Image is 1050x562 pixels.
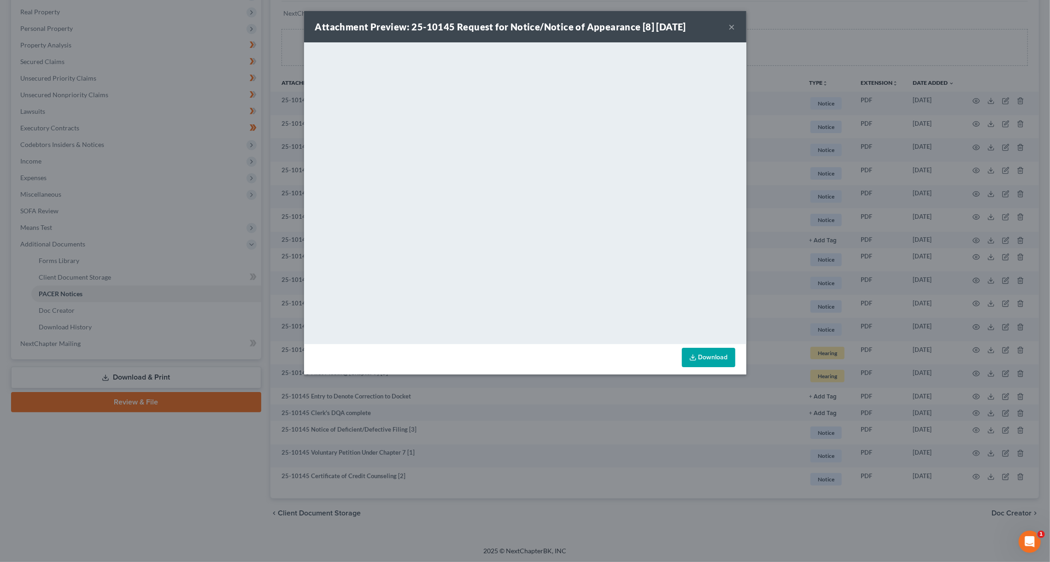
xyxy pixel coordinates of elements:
button: × [729,21,735,32]
a: Download [682,348,735,367]
span: 1 [1038,531,1045,538]
strong: Attachment Preview: 25-10145 Request for Notice/Notice of Appearance [8] [DATE] [315,21,686,32]
iframe: Intercom live chat [1019,531,1041,553]
iframe: <object ng-attr-data='[URL][DOMAIN_NAME]' type='application/pdf' width='100%' height='650px'></ob... [304,42,746,342]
